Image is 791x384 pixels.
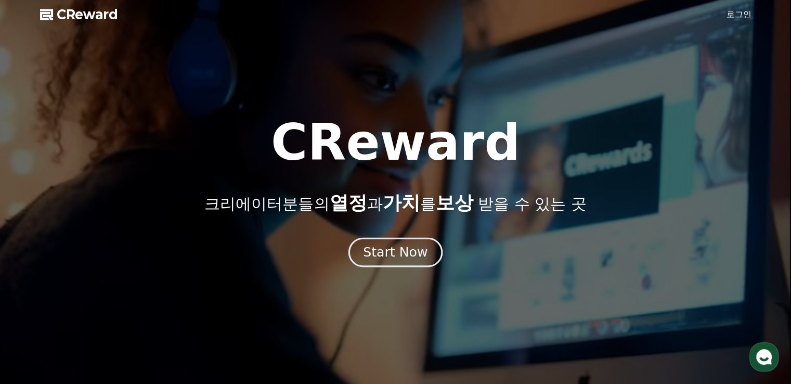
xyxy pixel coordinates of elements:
span: 대화 [95,314,108,322]
a: 로그인 [727,8,751,21]
div: Start Now [363,244,427,261]
button: Start Now [348,238,443,267]
span: 열정 [329,192,367,213]
a: Start Now [351,249,440,259]
a: CReward [40,6,118,23]
span: 홈 [33,313,39,322]
span: CReward [57,6,118,23]
a: 홈 [3,298,69,324]
p: 크리에이터분들의 과 를 받을 수 있는 곳 [204,193,586,213]
span: 설정 [161,313,173,322]
span: 보상 [435,192,473,213]
a: 설정 [134,298,200,324]
h1: CReward [271,118,520,168]
span: 가치 [382,192,420,213]
a: 대화 [69,298,134,324]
